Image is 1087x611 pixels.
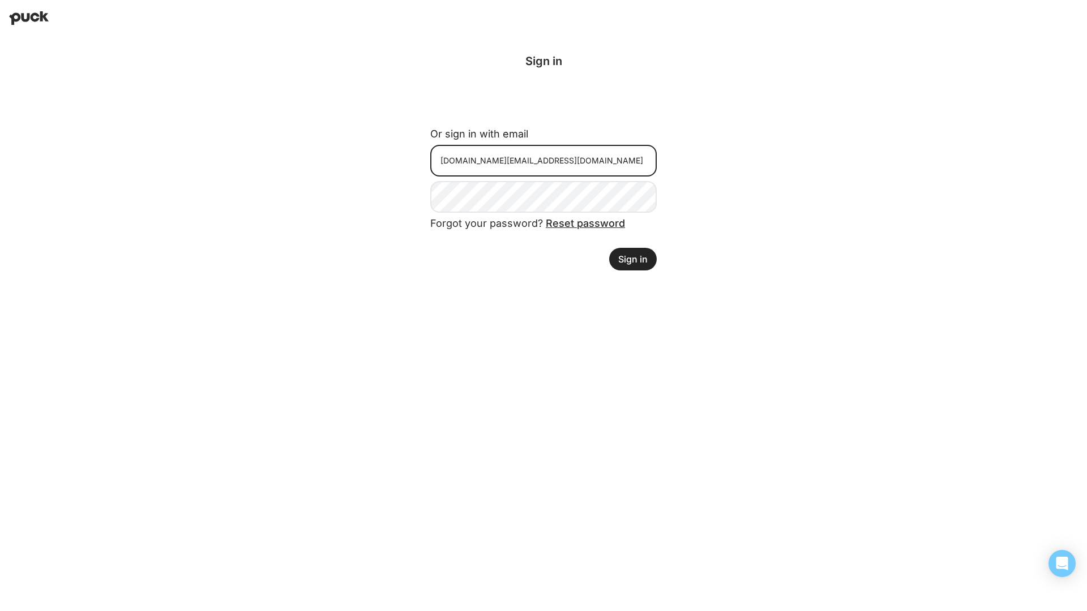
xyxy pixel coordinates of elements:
iframe: Sign in with Google Button [425,87,662,112]
input: Email [430,145,657,177]
label: Or sign in with email [430,128,528,140]
a: Reset password [546,217,625,229]
div: Open Intercom Messenger [1049,550,1076,577]
div: Sign in [430,54,657,68]
button: Sign in [609,248,657,270]
img: Puck home [9,11,49,25]
span: Forgot your password? [430,217,625,229]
